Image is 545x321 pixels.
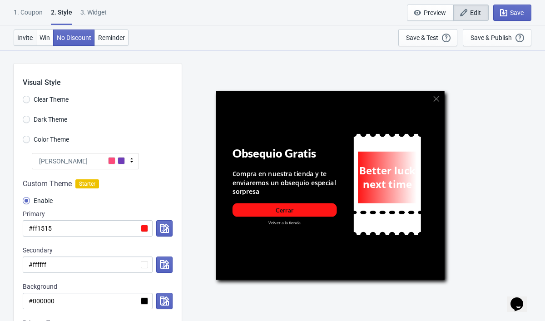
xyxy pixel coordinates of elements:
[34,95,69,104] span: Clear Theme
[23,282,173,291] div: Background
[463,29,531,46] button: Save & Publish
[23,64,182,88] div: Visual Style
[40,34,50,41] span: Win
[17,34,33,41] span: Invite
[471,34,512,41] div: Save & Publish
[406,34,438,41] div: Save & Test
[53,30,95,46] button: No Discount
[424,9,446,16] span: Preview
[398,29,457,46] button: Save & Test
[507,285,536,312] iframe: chat widget
[14,8,43,24] div: 1. Coupon
[493,5,531,21] button: Save
[359,164,416,191] div: Better luck next time
[453,5,489,21] button: Edit
[98,34,125,41] span: Reminder
[39,157,88,166] span: [PERSON_NAME]
[51,8,72,25] div: 2 . Style
[34,135,69,144] span: Color Theme
[407,5,454,21] button: Preview
[36,30,54,46] button: Win
[233,220,337,226] div: Volver a la tienda
[57,34,91,41] span: No Discount
[34,115,67,124] span: Dark Theme
[23,246,173,255] div: Secondary
[470,9,481,16] span: Edit
[233,170,337,196] div: Compra en nuestra tienda y te enviaremos un obsequio especial sorpresa
[276,206,293,214] div: Cerrar
[233,146,337,160] div: Obsequio Gratis
[23,209,173,218] div: Primary
[75,179,99,188] span: Starter
[510,9,524,16] span: Save
[14,30,36,46] button: Invite
[80,8,107,24] div: 3. Widget
[34,196,53,205] span: Enable
[94,30,129,46] button: Reminder
[23,178,72,189] span: Custom Theme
